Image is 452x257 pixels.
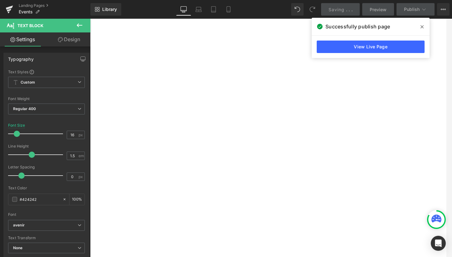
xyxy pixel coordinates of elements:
[176,3,191,16] a: Desktop
[79,154,84,158] span: em
[21,80,35,85] b: Custom
[90,3,121,16] a: New Library
[8,165,85,169] div: Letter Spacing
[8,69,85,74] div: Text Styles
[370,6,387,13] span: Preview
[291,3,304,16] button: Undo
[206,3,221,16] a: Tablet
[13,106,36,111] b: Regular 400
[8,212,85,217] div: Font
[349,7,350,12] span: .
[70,194,84,205] div: %
[325,23,390,30] span: Successfully publish page
[346,7,347,12] span: .
[329,7,344,12] span: Saving
[221,3,236,16] a: Mobile
[437,3,450,16] button: More
[317,41,425,53] a: View Live Page
[79,133,84,137] span: px
[13,223,25,228] i: avenir
[306,3,319,16] button: Redo
[397,3,435,16] button: Publish
[8,186,85,190] div: Text Color
[8,236,85,240] div: Text Transform
[19,3,90,8] a: Landing Pages
[404,7,420,12] span: Publish
[191,3,206,16] a: Laptop
[8,97,85,101] div: Font Weight
[362,3,394,16] a: Preview
[13,245,23,250] b: None
[20,196,60,203] input: Color
[8,123,25,128] div: Font Size
[102,7,117,12] span: Library
[19,9,33,14] span: Events
[46,32,92,46] a: Design
[17,23,43,28] span: Text Block
[431,236,446,251] div: Open Intercom Messenger
[8,53,34,62] div: Typography
[79,175,84,179] span: px
[8,144,85,148] div: Line Height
